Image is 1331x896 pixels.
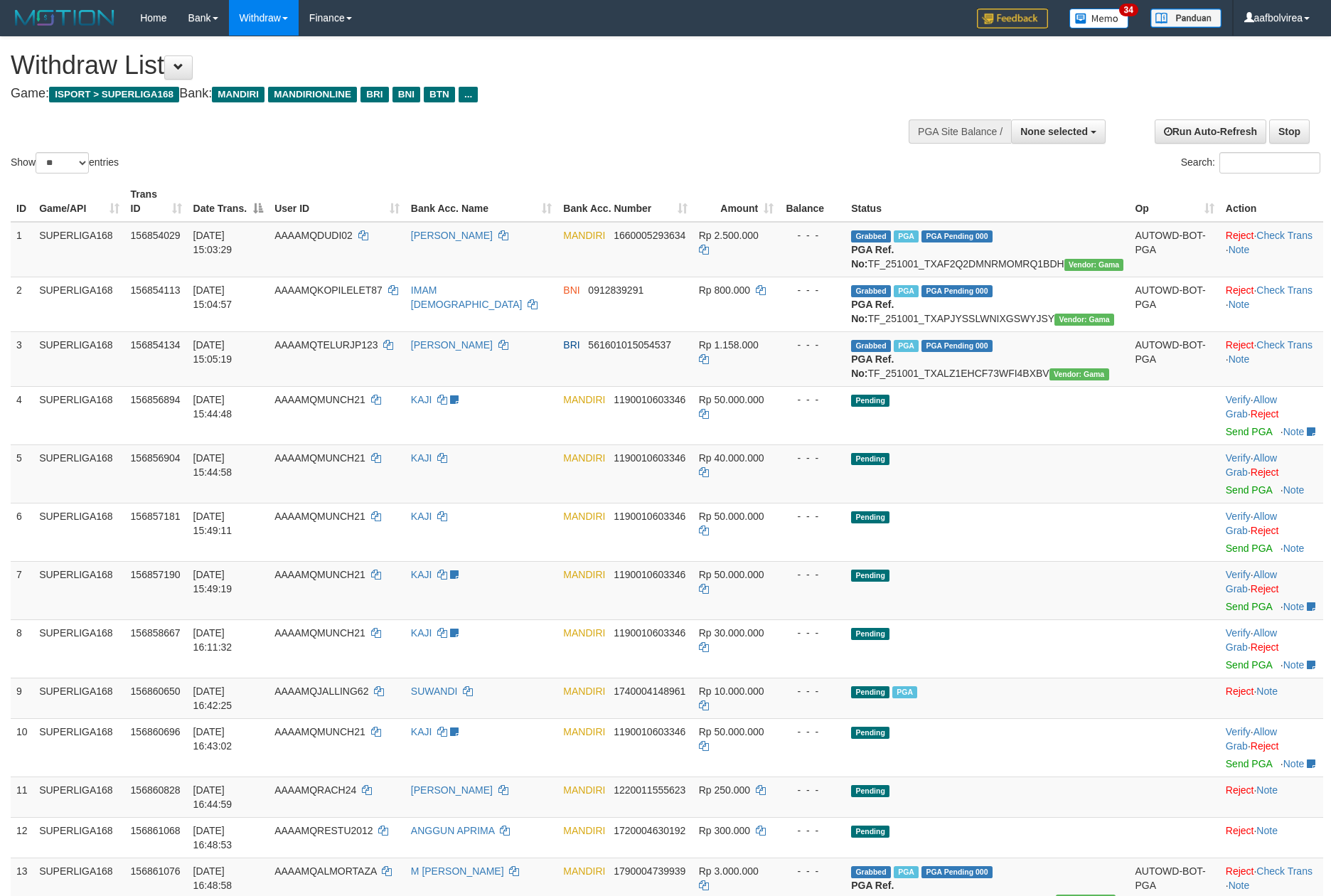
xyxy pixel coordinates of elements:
td: 5 [11,444,33,503]
td: 11 [11,777,33,817]
span: Copy 0912839291 to clipboard [588,284,643,296]
a: Note [1229,244,1250,255]
span: Rp 1.158.000 [699,339,759,351]
td: AUTOWD-BOT-PGA [1129,331,1219,386]
div: - - - [785,783,840,797]
td: · · [1220,222,1323,277]
span: Rp 10.000.000 [699,686,764,697]
th: ID [11,181,33,222]
span: BTN [424,87,455,102]
a: Stop [1269,119,1310,144]
th: Op: activate to sort column ascending [1129,181,1219,222]
span: MANDIRI [563,784,605,796]
span: · [1226,627,1277,653]
th: User ID: activate to sort column ascending [269,181,405,222]
span: Rp 250.000 [699,784,750,796]
span: Pending [851,395,889,407]
span: AAAAMQALMORTAZA [274,865,376,877]
select: Showentries [36,152,89,174]
span: Rp 2.500.000 [699,230,759,241]
a: Note [1256,825,1278,836]
span: MANDIRI [563,627,605,639]
a: [PERSON_NAME] [411,230,493,241]
span: Grabbed [851,866,891,878]
th: Amount: activate to sort column ascending [693,181,779,222]
span: Copy 561601015054537 to clipboard [588,339,671,351]
span: Rp 800.000 [699,284,750,296]
a: Check Trans [1256,230,1313,241]
td: 9 [11,678,33,718]
span: Copy 1720004630192 to clipboard [614,825,685,836]
a: Note [1256,784,1278,796]
td: TF_251001_TXAF2Q2DMNRMOMRQ1BDH [845,222,1129,277]
b: PGA Ref. No: [851,353,894,379]
td: 3 [11,331,33,386]
span: [DATE] 16:48:53 [193,825,232,850]
a: Reject [1251,740,1279,752]
span: 34 [1119,4,1138,16]
a: Reject [1251,408,1279,420]
td: · · [1220,619,1323,678]
span: MANDIRI [563,394,605,405]
span: BRI [563,339,579,351]
div: - - - [785,338,840,352]
span: Rp 3.000.000 [699,865,759,877]
span: MANDIRI [212,87,264,102]
span: 156854113 [131,284,181,296]
span: Rp 30.000.000 [699,627,764,639]
a: Send PGA [1226,659,1272,671]
span: · [1226,569,1277,594]
a: Reject [1226,230,1254,241]
td: · · [1220,331,1323,386]
th: Game/API: activate to sort column ascending [33,181,124,222]
a: [PERSON_NAME] [411,339,493,351]
img: MOTION_logo.png [11,7,119,28]
td: TF_251001_TXAPJYSSLWNIXGSWYJSY [845,277,1129,331]
a: Verify [1226,726,1251,737]
span: Pending [851,727,889,739]
span: Marked by aafchhiseyha [892,686,917,698]
span: BRI [360,87,388,102]
span: [DATE] 16:48:58 [193,865,232,891]
b: PGA Ref. No: [851,299,894,324]
span: AAAAMQJALLING62 [274,686,368,697]
span: Pending [851,570,889,582]
td: SUPERLIGA168 [33,222,124,277]
td: SUPERLIGA168 [33,561,124,619]
td: · [1220,678,1323,718]
a: M [PERSON_NAME] [411,865,504,877]
span: Vendor URL: https://trx31.1velocity.biz [1054,314,1114,326]
a: KAJI [411,726,432,737]
span: AAAAMQRESTU2012 [274,825,373,836]
td: SUPERLIGA168 [33,277,124,331]
span: 156857181 [131,511,181,522]
span: PGA Pending [921,340,993,352]
div: - - - [785,509,840,523]
div: - - - [785,725,840,739]
th: Date Trans.: activate to sort column descending [188,181,269,222]
span: Grabbed [851,230,891,242]
a: Allow Grab [1226,511,1277,536]
a: Reject [1226,686,1254,697]
td: SUPERLIGA168 [33,678,124,718]
span: Copy 1190010603346 to clipboard [614,627,685,639]
a: Note [1283,484,1305,496]
td: 2 [11,277,33,331]
a: Reject [1251,525,1279,536]
a: IMAM [DEMOGRAPHIC_DATA] [411,284,523,310]
a: Allow Grab [1226,394,1277,420]
span: Copy 1190010603346 to clipboard [614,452,685,464]
div: - - - [785,283,840,297]
b: PGA Ref. No: [851,244,894,270]
a: Verify [1226,627,1251,639]
a: KAJI [411,627,432,639]
a: Allow Grab [1226,726,1277,752]
span: AAAAMQMUNCH21 [274,569,365,580]
span: AAAAMQMUNCH21 [274,511,365,522]
span: [DATE] 15:49:19 [193,569,232,594]
a: Run Auto-Refresh [1155,119,1266,144]
button: None selected [1011,119,1106,144]
span: Rp 50.000.000 [699,726,764,737]
div: - - - [785,684,840,698]
div: PGA Site Balance / [909,119,1011,144]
